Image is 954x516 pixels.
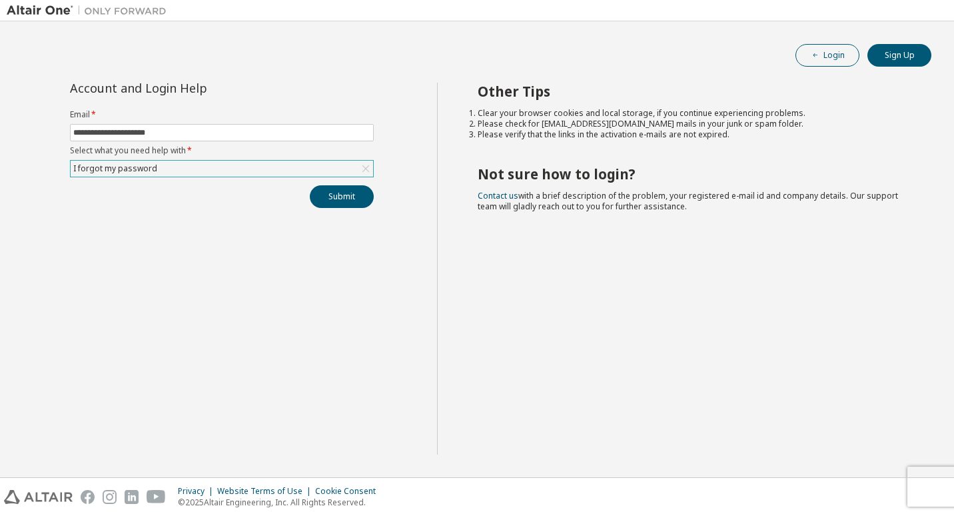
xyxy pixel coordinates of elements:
h2: Other Tips [478,83,908,100]
img: youtube.svg [147,490,166,504]
label: Email [70,109,374,120]
div: Privacy [178,486,217,497]
div: Cookie Consent [315,486,384,497]
div: I forgot my password [71,161,159,176]
img: Altair One [7,4,173,17]
a: Contact us [478,190,518,201]
img: linkedin.svg [125,490,139,504]
label: Select what you need help with [70,145,374,156]
img: instagram.svg [103,490,117,504]
div: Account and Login Help [70,83,313,93]
div: Website Terms of Use [217,486,315,497]
img: altair_logo.svg [4,490,73,504]
li: Please verify that the links in the activation e-mails are not expired. [478,129,908,140]
span: with a brief description of the problem, your registered e-mail id and company details. Our suppo... [478,190,898,212]
button: Login [795,44,859,67]
h2: Not sure how to login? [478,165,908,183]
button: Submit [310,185,374,208]
li: Please check for [EMAIL_ADDRESS][DOMAIN_NAME] mails in your junk or spam folder. [478,119,908,129]
li: Clear your browser cookies and local storage, if you continue experiencing problems. [478,108,908,119]
button: Sign Up [867,44,931,67]
div: I forgot my password [71,161,373,177]
p: © 2025 Altair Engineering, Inc. All Rights Reserved. [178,497,384,508]
img: facebook.svg [81,490,95,504]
